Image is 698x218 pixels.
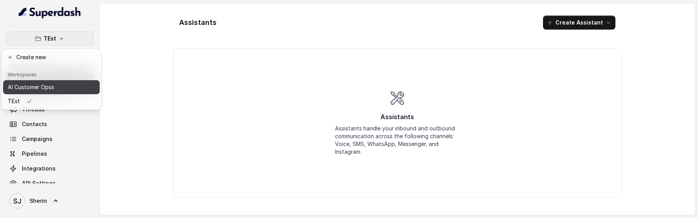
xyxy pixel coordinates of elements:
[3,50,100,64] button: Create new
[6,32,93,46] button: TEst
[8,97,20,106] p: TEst
[3,68,100,80] header: Workspaces
[2,49,101,110] div: TEst
[8,83,54,92] p: AI Customer Opss
[44,34,56,43] p: TEst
